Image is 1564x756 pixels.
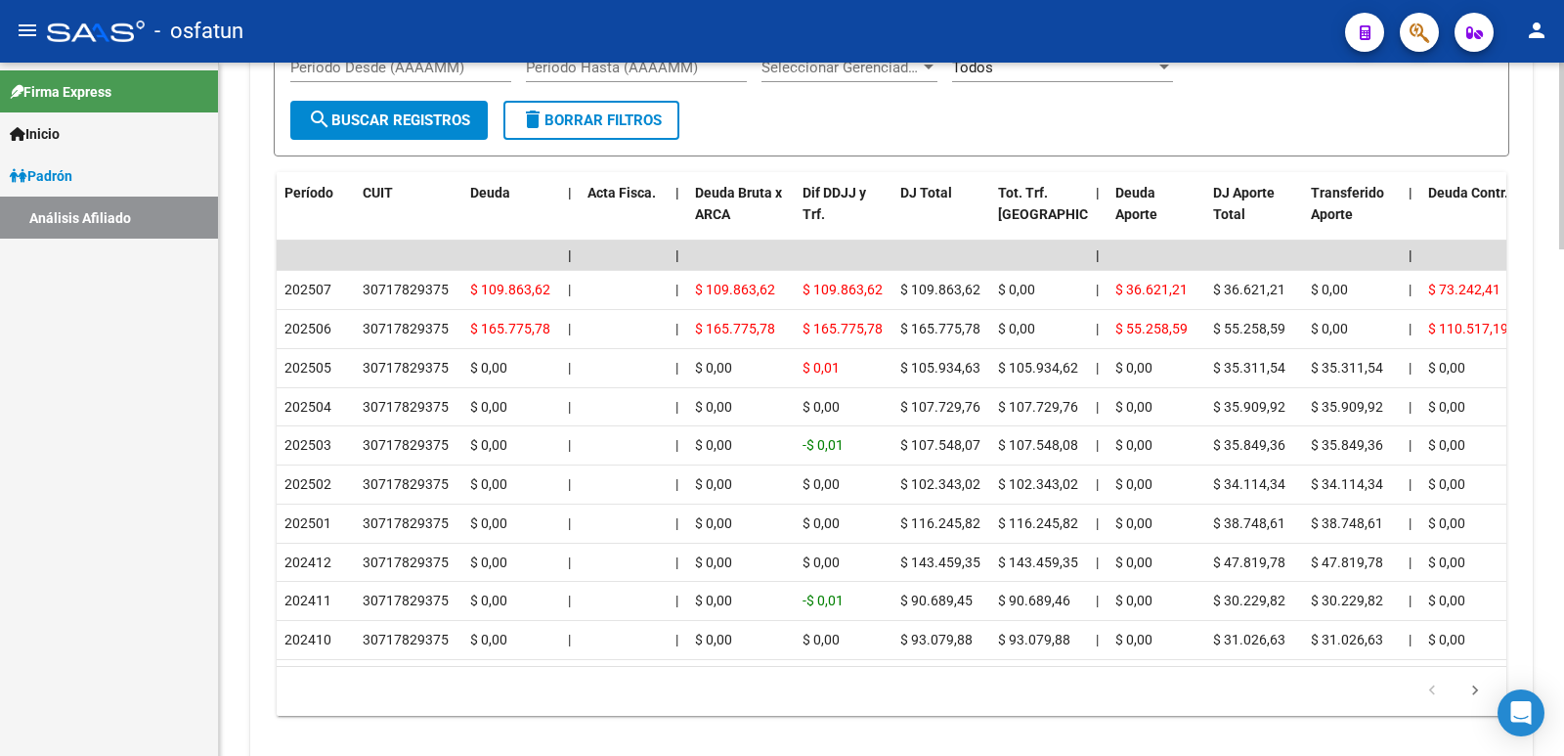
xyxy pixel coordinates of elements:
span: | [1096,399,1099,415]
span: $ 165.775,78 [803,321,883,336]
span: 202507 [284,282,331,297]
span: 202505 [284,360,331,376]
div: 30717829375 [363,396,449,419]
span: | [1409,399,1412,415]
span: $ 116.245,82 [998,515,1078,531]
datatable-header-cell: Deuda Bruta x ARCA [687,172,795,258]
span: $ 0,00 [1428,593,1465,608]
span: | [1096,282,1099,297]
datatable-header-cell: | [1088,172,1108,258]
span: $ 30.229,82 [1213,593,1285,608]
span: $ 0,00 [695,437,732,453]
span: $ 0,00 [1428,555,1465,570]
span: | [675,476,678,492]
span: | [568,185,572,200]
span: $ 0,00 [1115,632,1152,647]
span: | [568,476,571,492]
div: 30717829375 [363,318,449,340]
span: Borrar Filtros [521,111,662,129]
span: | [568,399,571,415]
span: $ 0,00 [1428,632,1465,647]
span: | [568,593,571,608]
a: go to next page [1456,681,1494,702]
span: | [675,593,678,608]
span: $ 107.729,76 [998,399,1078,415]
span: | [1096,593,1099,608]
span: $ 0,01 [803,360,840,376]
span: $ 110.517,19 [1428,321,1508,336]
span: | [675,185,679,200]
span: $ 30.229,82 [1311,593,1383,608]
span: | [1409,632,1412,647]
span: $ 73.242,41 [1428,282,1500,297]
span: | [1096,321,1099,336]
span: $ 0,00 [470,593,507,608]
span: $ 0,00 [1428,476,1465,492]
datatable-header-cell: Acta Fisca. [580,172,668,258]
span: | [568,247,572,263]
span: | [1096,632,1099,647]
span: | [675,360,678,376]
span: $ 0,00 [998,282,1035,297]
span: 202506 [284,321,331,336]
span: | [568,555,571,570]
span: $ 0,00 [803,515,840,531]
span: $ 0,00 [470,360,507,376]
span: $ 35.849,36 [1213,437,1285,453]
span: Todos [952,59,993,76]
span: $ 0,00 [1428,360,1465,376]
div: 30717829375 [363,434,449,457]
span: $ 47.819,78 [1311,555,1383,570]
span: $ 0,00 [1311,321,1348,336]
span: $ 90.689,45 [900,593,973,608]
span: $ 116.245,82 [900,515,980,531]
span: $ 0,00 [695,360,732,376]
span: $ 0,00 [1428,515,1465,531]
span: $ 0,00 [695,555,732,570]
button: Buscar Registros [290,101,488,140]
span: Deuda Aporte [1115,185,1157,223]
span: $ 107.729,76 [900,399,980,415]
span: | [675,321,678,336]
span: | [1096,476,1099,492]
span: Tot. Trf. [GEOGRAPHIC_DATA] [998,185,1131,223]
span: Padrón [10,165,72,187]
span: $ 36.621,21 [1213,282,1285,297]
span: $ 105.934,62 [998,360,1078,376]
span: $ 0,00 [695,632,732,647]
span: | [675,247,679,263]
mat-icon: menu [16,19,39,42]
span: $ 38.748,61 [1311,515,1383,531]
span: | [1096,437,1099,453]
span: $ 0,00 [470,399,507,415]
span: $ 107.548,08 [998,437,1078,453]
span: $ 0,00 [803,399,840,415]
span: | [1409,437,1412,453]
span: -$ 0,01 [803,437,844,453]
span: Buscar Registros [308,111,470,129]
span: | [1409,555,1412,570]
span: | [675,437,678,453]
span: $ 109.863,62 [470,282,550,297]
span: $ 0,00 [470,476,507,492]
span: Deuda Contr. [1428,185,1508,200]
span: $ 0,00 [1115,476,1152,492]
datatable-header-cell: Deuda [462,172,560,258]
span: $ 55.258,59 [1213,321,1285,336]
span: $ 93.079,88 [900,632,973,647]
span: Período [284,185,333,200]
span: $ 0,00 [1428,399,1465,415]
span: $ 0,00 [803,555,840,570]
span: $ 47.819,78 [1213,555,1285,570]
div: 30717829375 [363,279,449,301]
span: $ 31.026,63 [1213,632,1285,647]
span: 202502 [284,476,331,492]
span: $ 35.909,92 [1213,399,1285,415]
span: 202504 [284,399,331,415]
span: $ 36.621,21 [1115,282,1188,297]
span: | [568,632,571,647]
span: Seleccionar Gerenciador [761,59,920,76]
span: | [568,515,571,531]
span: | [1409,360,1412,376]
span: $ 107.548,07 [900,437,980,453]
